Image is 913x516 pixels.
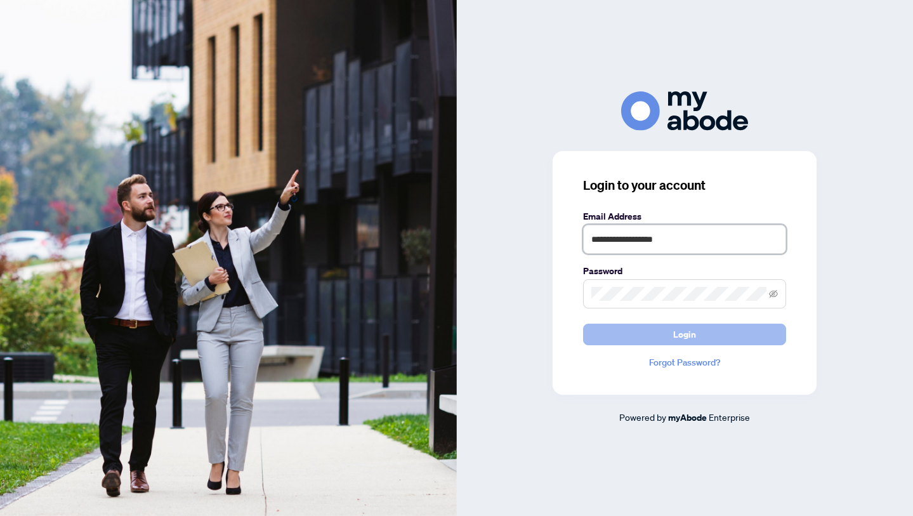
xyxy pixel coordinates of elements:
[583,324,786,345] button: Login
[709,411,750,423] span: Enterprise
[668,411,707,425] a: myAbode
[621,91,748,130] img: ma-logo
[619,411,666,423] span: Powered by
[583,264,786,278] label: Password
[769,289,778,298] span: eye-invisible
[583,355,786,369] a: Forgot Password?
[673,324,696,345] span: Login
[583,176,786,194] h3: Login to your account
[583,209,786,223] label: Email Address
